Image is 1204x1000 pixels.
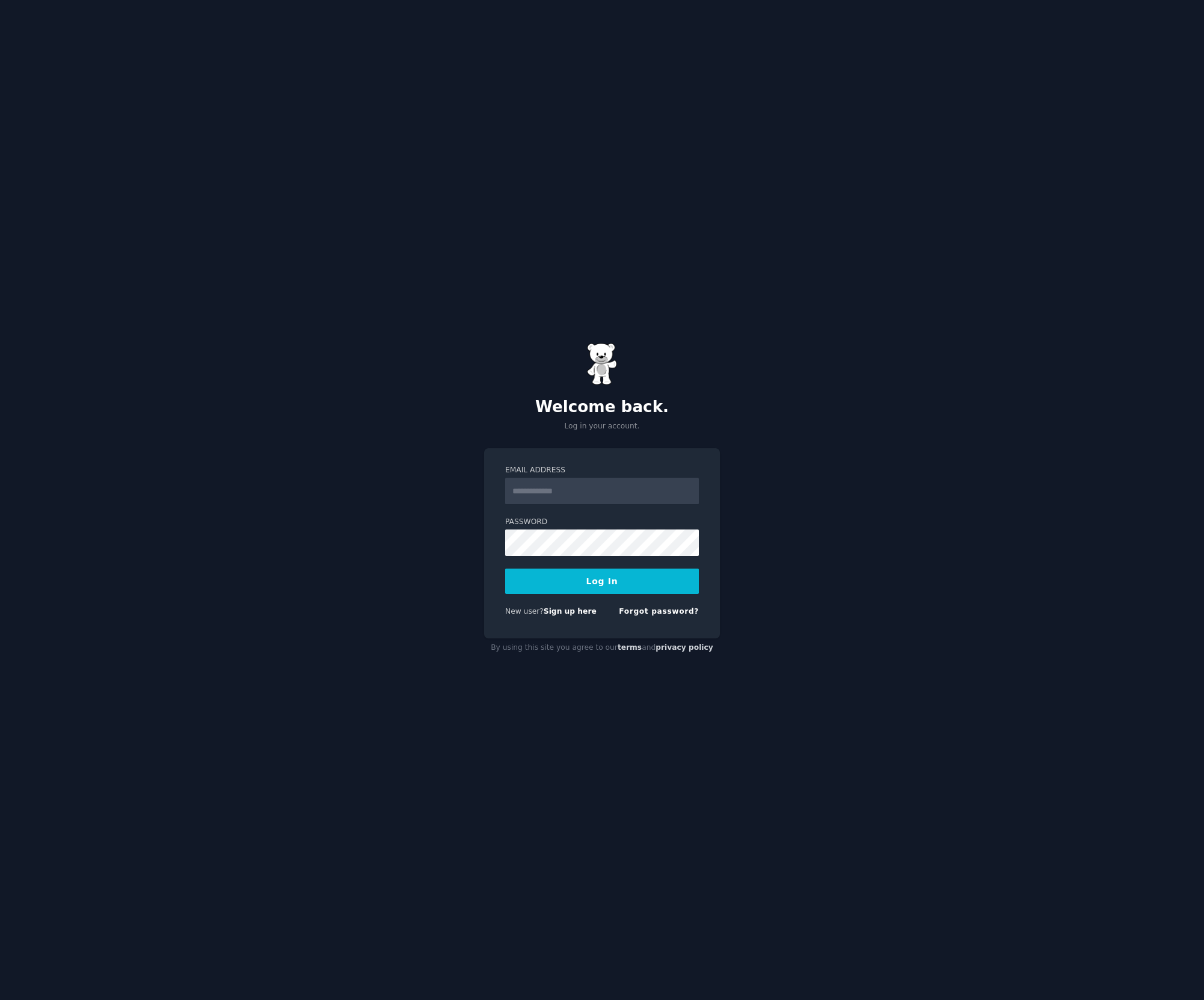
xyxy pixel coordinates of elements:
img: Gummy Bear [587,343,617,385]
span: New user? [505,607,544,616]
a: terms [618,643,642,652]
button: Log In [505,569,699,594]
div: By using this site you agree to our and [484,638,720,658]
a: Sign up here [544,607,597,616]
a: privacy policy [656,643,713,652]
h2: Welcome back. [484,398,720,417]
label: Password [505,517,699,528]
p: Log in your account. [484,421,720,432]
a: Forgot password? [619,607,699,616]
label: Email Address [505,465,699,476]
